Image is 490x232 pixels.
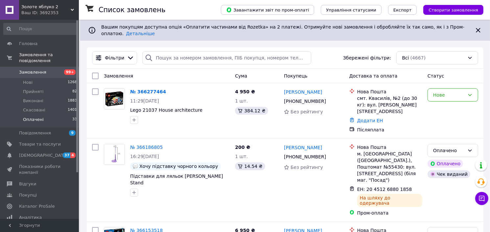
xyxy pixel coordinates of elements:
[130,145,163,150] a: № 366186805
[428,160,463,168] div: Оплачено
[70,152,76,158] span: 4
[343,55,391,61] span: Збережені фільтри:
[99,6,165,14] h1: Список замовлень
[72,89,77,95] span: 82
[68,98,77,104] span: 1883
[410,55,426,60] span: (4667)
[104,73,133,79] span: Замовлення
[357,88,422,95] div: Нова Пошта
[284,89,322,95] a: [PERSON_NAME]
[19,141,61,147] span: Товари та послуги
[283,152,327,161] div: [PHONE_NUMBER]
[104,144,125,165] img: Фото товару
[23,80,33,85] span: Нові
[235,89,255,94] span: 4 950 ₴
[19,164,61,175] span: Показники роботи компанії
[68,107,77,113] span: 1401
[357,187,412,192] span: ЕН: 20 4512 6880 1858
[357,144,422,151] div: Нова Пошта
[104,91,125,107] img: Фото товару
[226,7,309,13] span: Завантажити звіт по пром-оплаті
[21,4,71,10] span: Золоте яблуко 2
[357,194,422,207] div: На шляху до одержувача
[235,73,247,79] span: Cума
[130,154,159,159] span: 16:29[DATE]
[357,151,422,183] div: м. [GEOGRAPHIC_DATA] ([GEOGRAPHIC_DATA].), Поштомат №55430: вул. [STREET_ADDRESS] (біля маг. "Пос...
[19,130,51,136] span: Повідомлення
[321,5,382,15] button: Управління статусами
[357,118,383,123] a: Додати ЕН
[23,117,44,123] span: Оплачені
[428,73,444,79] span: Статус
[235,107,268,115] div: 384.12 ₴
[291,165,323,170] span: Без рейтингу
[19,41,37,47] span: Головна
[104,88,125,109] a: Фото товару
[357,210,422,216] div: Пром-оплата
[393,8,412,12] span: Експорт
[130,89,166,94] a: № 366277464
[19,69,46,75] span: Замовлення
[326,8,376,12] span: Управління статусами
[126,31,155,36] a: Детальніше
[357,127,422,133] div: Післяплата
[221,5,314,15] button: Завантажити звіт по пром-оплаті
[283,97,327,106] div: [PHONE_NUMBER]
[133,164,138,169] img: :speech_balloon:
[69,130,76,136] span: 9
[101,24,464,36] span: Вашим покупцям доступна опція «Оплатити частинами від Rozetka» на 2 платежі. Отримуйте нові замов...
[130,107,202,113] a: Lego 21037 House architecture
[63,152,70,158] span: 37
[388,5,417,15] button: Експорт
[429,8,478,12] span: Створити замовлення
[19,152,68,158] span: [DEMOGRAPHIC_DATA]
[235,154,248,159] span: 1 шт.
[402,55,409,61] span: Всі
[23,107,45,113] span: Скасовані
[3,23,78,35] input: Пошук
[19,203,55,209] span: Каталог ProSale
[235,145,250,150] span: 200 ₴
[433,91,465,99] div: Нове
[139,164,218,169] span: Хочу підставку чорного кольору
[349,73,398,79] span: Доставка та оплата
[23,89,43,95] span: Прийняті
[19,192,37,198] span: Покупці
[68,80,77,85] span: 1268
[23,98,43,104] span: Виконані
[130,174,223,185] a: Підставки для ляльок [PERSON_NAME] Stand
[475,192,488,205] button: Чат з покупцем
[235,98,248,104] span: 1 шт.
[284,73,307,79] span: Покупець
[64,69,76,75] span: 99+
[72,117,77,123] span: 33
[21,10,79,16] div: Ваш ID: 3692353
[19,215,42,220] span: Аналітика
[19,181,36,187] span: Відгуки
[423,5,483,15] button: Створити замовлення
[417,7,483,12] a: Створити замовлення
[428,170,470,178] div: Чек виданий
[291,109,323,114] span: Без рейтингу
[142,51,311,64] input: Пошук за номером замовлення, ПІБ покупця, номером телефону, Email, номером накладної
[284,144,322,151] a: [PERSON_NAME]
[433,147,465,154] div: Оплачено
[104,144,125,165] a: Фото товару
[235,162,265,170] div: 14.54 ₴
[105,55,124,61] span: Фільтри
[357,95,422,115] div: смт. Квасилів, №2 (до 30 кг): вул. [PERSON_NAME][STREET_ADDRESS]
[19,52,79,64] span: Замовлення та повідомлення
[130,98,159,104] span: 11:29[DATE]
